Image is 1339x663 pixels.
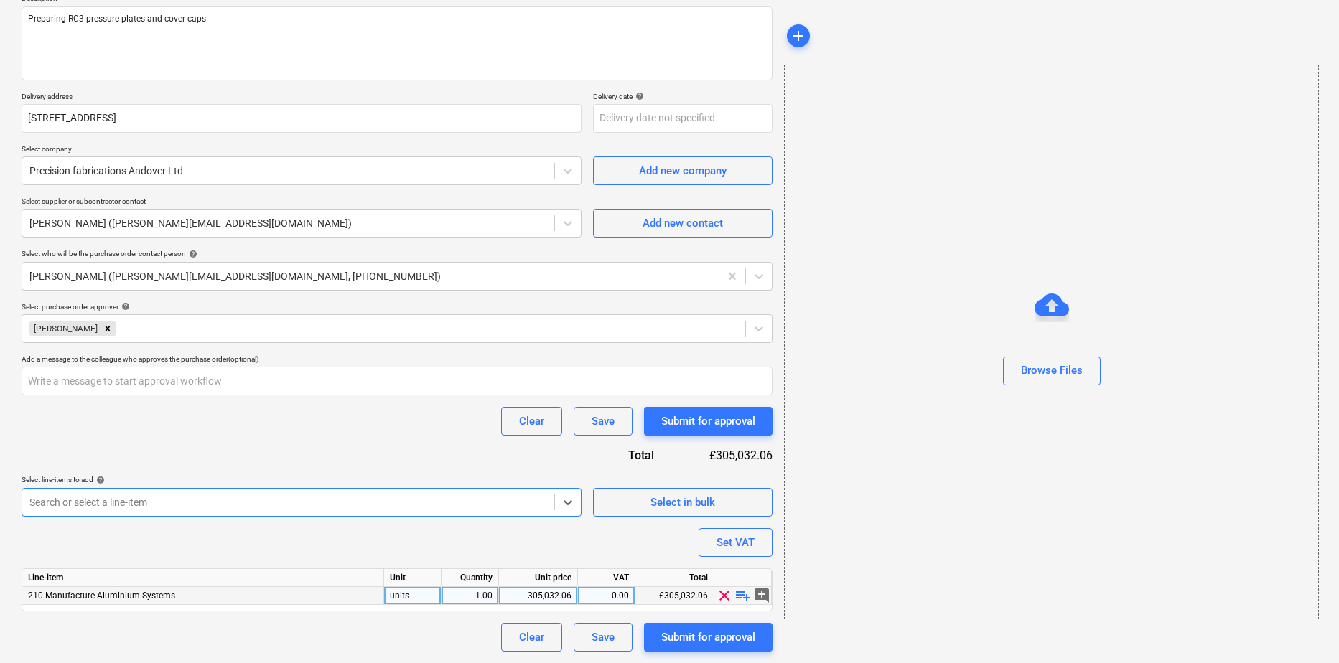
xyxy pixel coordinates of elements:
div: Line-item [22,569,384,587]
div: units [384,587,442,605]
div: Save [592,412,615,431]
span: add [790,27,807,44]
input: Write a message to start approval workflow [22,367,773,395]
div: Total [586,447,677,464]
p: Delivery address [22,92,582,104]
div: Browse Files [784,65,1319,619]
p: Select company [22,144,582,156]
div: £305,032.06 [635,587,714,605]
button: Set VAT [699,528,773,557]
span: add_comment [753,587,770,604]
div: Select purchase order approver [22,302,773,311]
div: Select in bulk [650,493,715,512]
div: Clear [519,412,544,431]
textarea: Preparing RC3 pressure plates and cover caps [22,6,773,80]
div: 305,032.06 [505,587,571,605]
div: Set VAT [717,533,755,552]
div: Unit price [499,569,578,587]
span: 210 Manufacture Aluminium Systems [28,591,175,601]
div: Select who will be the purchase order contact person [22,249,773,258]
div: £305,032.06 [677,447,773,464]
div: Delivery date [593,92,773,101]
button: Save [574,623,633,652]
div: Clear [519,628,544,646]
button: Submit for approval [644,407,773,436]
div: Submit for approval [661,412,755,431]
span: playlist_add [734,587,752,604]
button: Select in bulk [593,488,773,517]
button: Add new contact [593,209,773,238]
span: clear [716,587,733,604]
div: Quantity [442,569,499,587]
span: help [186,250,197,258]
button: Save [574,407,633,436]
div: 0.00 [584,587,629,605]
button: Add new company [593,156,773,185]
div: Save [592,628,615,646]
div: Select line-items to add [22,475,582,484]
div: 1.00 [447,587,493,605]
input: Delivery address [22,104,582,133]
div: Remove Cristi Gandulescu [100,321,116,336]
span: help [118,302,130,311]
span: help [633,92,644,100]
button: Clear [501,623,562,652]
div: [PERSON_NAME] [29,321,100,336]
div: Total [635,569,714,587]
input: Delivery date not specified [593,104,773,133]
div: Add new contact [643,214,723,232]
div: Unit [384,569,442,587]
button: Browse Files [1003,357,1101,385]
div: Browse Files [1021,361,1083,380]
div: Add new company [639,161,727,180]
button: Clear [501,407,562,436]
div: Submit for approval [661,628,755,646]
span: help [93,476,105,484]
div: VAT [578,569,635,587]
button: Submit for approval [644,623,773,652]
p: Select supplier or subcontractor contact [22,197,582,209]
div: Add a message to the colleague who approves the purchase order (optional) [22,354,773,364]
